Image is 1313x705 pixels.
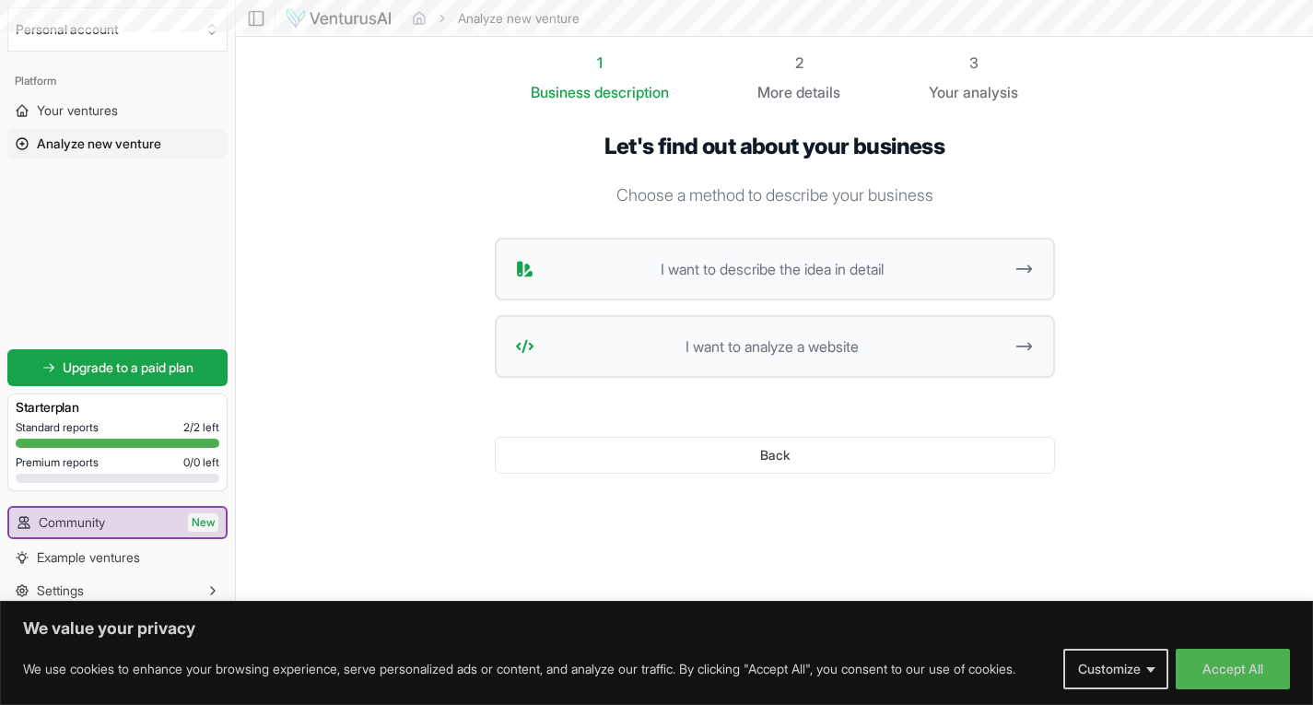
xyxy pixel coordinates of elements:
a: Analyze new venture [7,129,228,159]
a: Example ventures [7,543,228,572]
button: I want to analyze a website [495,315,1055,378]
button: Settings [7,576,228,605]
span: description [594,83,669,101]
span: Your [929,81,959,103]
span: Analyze new venture [37,135,161,153]
div: 1 [531,52,669,74]
h1: Let's find out about your business [495,133,1055,160]
span: Your ventures [37,101,118,120]
button: Customize [1063,649,1168,689]
span: Community [39,513,105,532]
span: 2 / 2 left [183,420,219,435]
button: I want to describe the idea in detail [495,238,1055,300]
p: We use cookies to enhance your browsing experience, serve personalized ads or content, and analyz... [23,658,1015,680]
a: Your ventures [7,96,228,125]
span: I want to analyze a website [542,335,1003,358]
span: analysis [963,83,1018,101]
p: Choose a method to describe your business [495,182,1055,208]
span: Premium reports [16,455,99,470]
div: 3 [929,52,1018,74]
span: 0 / 0 left [183,455,219,470]
div: Platform [7,66,228,96]
a: CommunityNew [9,508,226,537]
span: details [796,83,840,101]
span: Upgrade to a paid plan [63,358,193,377]
p: We value your privacy [23,617,1290,640]
div: 2 [757,52,840,74]
span: Example ventures [37,548,140,567]
button: Accept All [1176,649,1290,689]
span: Settings [37,582,84,600]
h3: Starter plan [16,398,219,417]
span: Standard reports [16,420,99,435]
a: Upgrade to a paid plan [7,349,228,386]
span: New [188,513,218,532]
button: Back [495,437,1055,474]
span: Business [531,81,591,103]
span: I want to describe the idea in detail [542,258,1003,280]
span: More [757,81,792,103]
